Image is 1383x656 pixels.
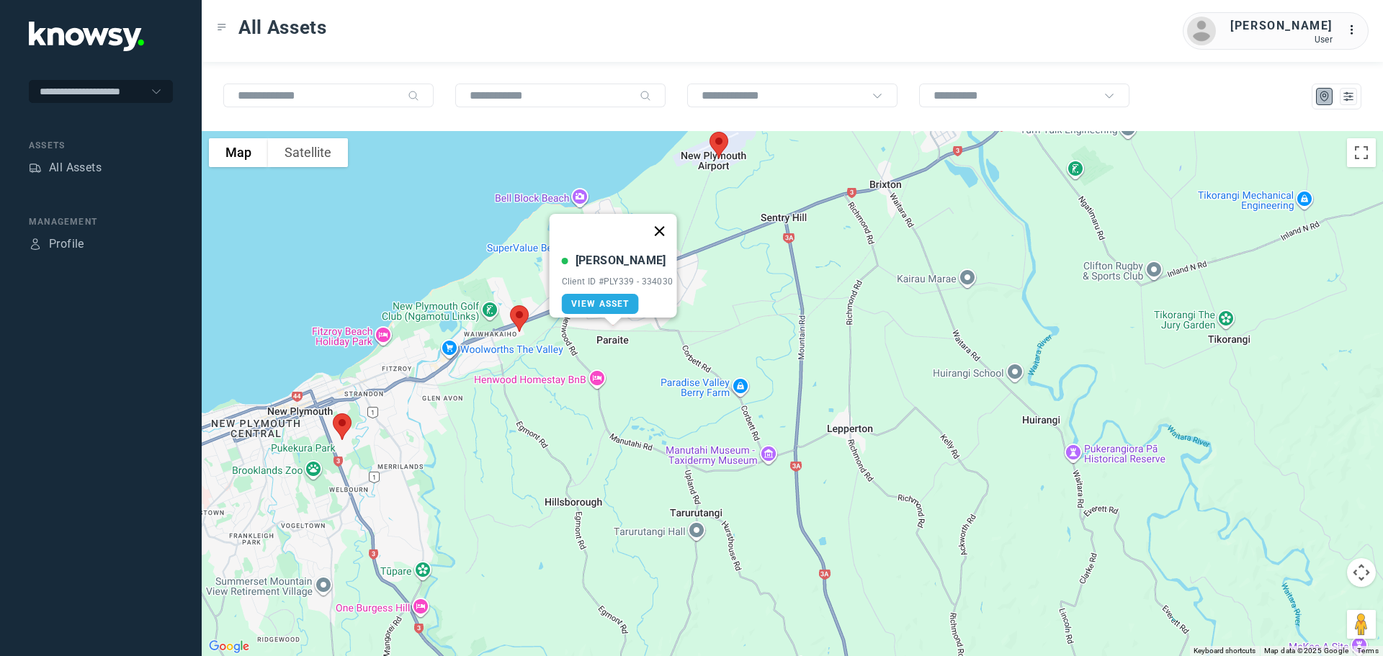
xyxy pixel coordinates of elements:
div: Assets [29,139,173,152]
img: Google [205,637,253,656]
a: Terms (opens in new tab) [1357,647,1379,655]
button: Keyboard shortcuts [1194,646,1256,656]
img: Application Logo [29,22,144,51]
div: Client ID #PLY339 - 334030 [562,277,673,287]
a: Open this area in Google Maps (opens a new window) [205,637,253,656]
div: Profile [49,235,84,253]
div: List [1342,90,1355,103]
div: [PERSON_NAME] [1230,17,1333,35]
tspan: ... [1348,24,1362,35]
a: AssetsAll Assets [29,159,102,176]
button: Show street map [209,138,268,167]
span: All Assets [238,14,327,40]
button: Map camera controls [1347,558,1376,587]
div: Toggle Menu [217,22,227,32]
button: Drag Pegman onto the map to open Street View [1347,610,1376,639]
div: Management [29,215,173,228]
div: : [1347,22,1364,41]
span: View Asset [571,299,630,309]
button: Close [642,214,676,248]
div: Map [1318,90,1331,103]
div: Search [408,90,419,102]
a: ProfileProfile [29,235,84,253]
div: User [1230,35,1333,45]
div: Search [640,90,651,102]
div: : [1347,22,1364,39]
a: View Asset [562,294,639,314]
img: avatar.png [1187,17,1216,45]
div: All Assets [49,159,102,176]
button: Show satellite imagery [268,138,348,167]
div: Profile [29,238,42,251]
span: Map data ©2025 Google [1264,647,1348,655]
button: Toggle fullscreen view [1347,138,1376,167]
div: [PERSON_NAME] [576,252,666,269]
div: Assets [29,161,42,174]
